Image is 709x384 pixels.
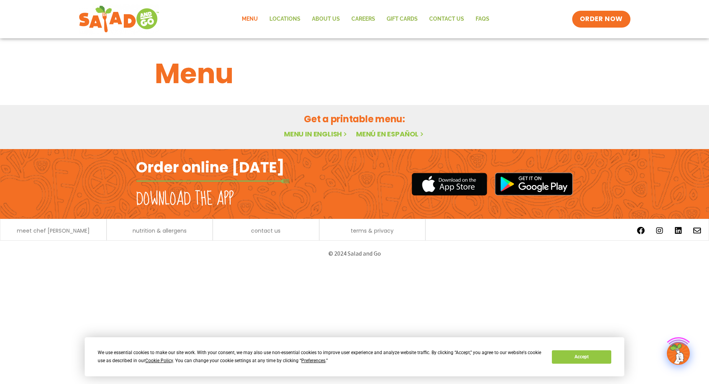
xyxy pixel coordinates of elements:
div: We use essential cookies to make our site work. With your consent, we may also use non-essential ... [98,349,543,365]
a: meet chef [PERSON_NAME] [17,228,90,233]
a: nutrition & allergens [133,228,187,233]
span: ORDER NOW [580,15,623,24]
a: Menu in English [284,129,348,139]
a: Careers [346,10,381,28]
span: Preferences [301,358,325,363]
a: Contact Us [423,10,470,28]
a: Menú en español [356,129,425,139]
a: ORDER NOW [572,11,630,28]
a: Menu [236,10,264,28]
img: google_play [495,172,573,195]
h2: Get a printable menu: [155,112,554,126]
img: fork [136,179,289,183]
img: new-SAG-logo-768×292 [79,4,159,34]
a: GIFT CARDS [381,10,423,28]
a: About Us [306,10,346,28]
h2: Order online [DATE] [136,158,284,177]
a: FAQs [470,10,495,28]
img: appstore [412,172,487,197]
nav: Menu [236,10,495,28]
p: © 2024 Salad and Go [140,248,569,259]
span: Cookie Policy [145,358,173,363]
a: contact us [251,228,281,233]
h1: Menu [155,53,554,94]
a: Locations [264,10,306,28]
button: Accept [552,350,611,364]
a: terms & privacy [351,228,394,233]
h2: Download the app [136,189,234,210]
div: Cookie Consent Prompt [85,337,624,376]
